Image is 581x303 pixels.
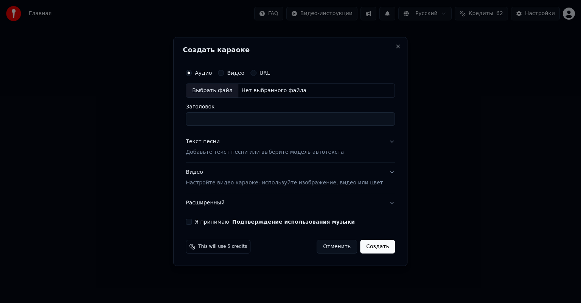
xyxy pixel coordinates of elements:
label: Я принимаю [195,219,355,224]
label: URL [259,70,270,76]
label: Заголовок [186,104,395,109]
button: Текст песниДобавьте текст песни или выберите модель автотекста [186,132,395,162]
div: Нет выбранного файла [238,87,309,94]
span: This will use 5 credits [198,244,247,250]
p: Добавьте текст песни или выберите модель автотекста [186,148,344,156]
button: Расширенный [186,193,395,213]
p: Настройте видео караоке: используйте изображение, видео или цвет [186,179,383,187]
button: ВидеоНастройте видео караоке: используйте изображение, видео или цвет [186,162,395,193]
button: Отменить [317,240,357,254]
div: Текст песни [186,138,220,145]
div: Выбрать файл [186,84,238,97]
button: Создать [360,240,395,254]
h2: Создать караоке [183,46,398,53]
label: Видео [227,70,244,76]
button: Я принимаю [232,219,355,224]
div: Видео [186,169,383,187]
label: Аудио [195,70,212,76]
